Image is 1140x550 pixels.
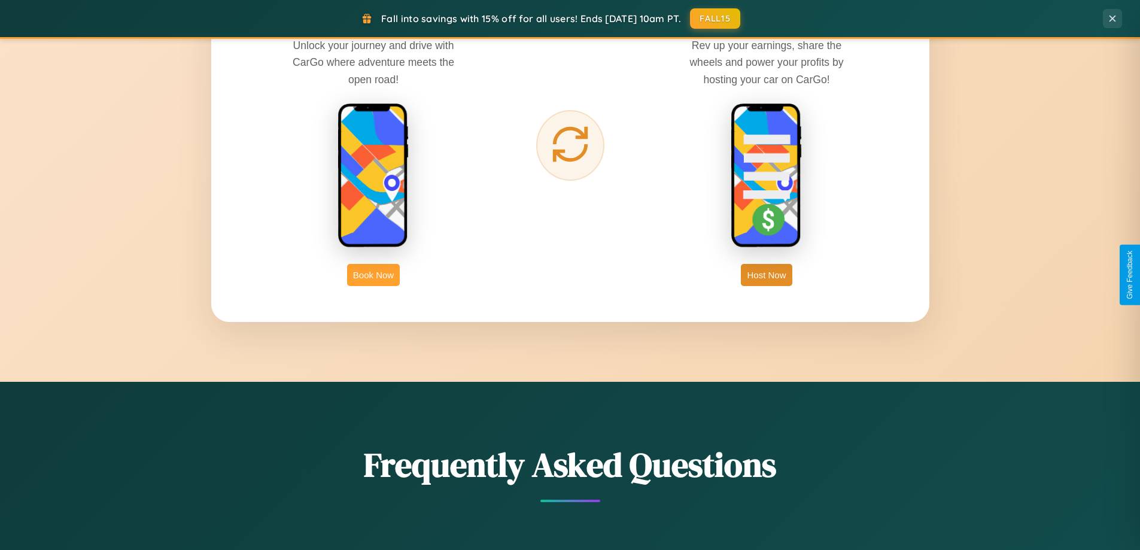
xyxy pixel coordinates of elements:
h2: Frequently Asked Questions [211,442,929,488]
button: FALL15 [690,8,740,29]
p: Unlock your journey and drive with CarGo where adventure meets the open road! [284,37,463,87]
button: Host Now [741,264,792,286]
p: Rev up your earnings, share the wheels and power your profits by hosting your car on CarGo! [677,37,856,87]
span: Fall into savings with 15% off for all users! Ends [DATE] 10am PT. [381,13,681,25]
button: Book Now [347,264,400,286]
img: rent phone [338,103,409,249]
div: Give Feedback [1126,251,1134,299]
img: host phone [731,103,802,249]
